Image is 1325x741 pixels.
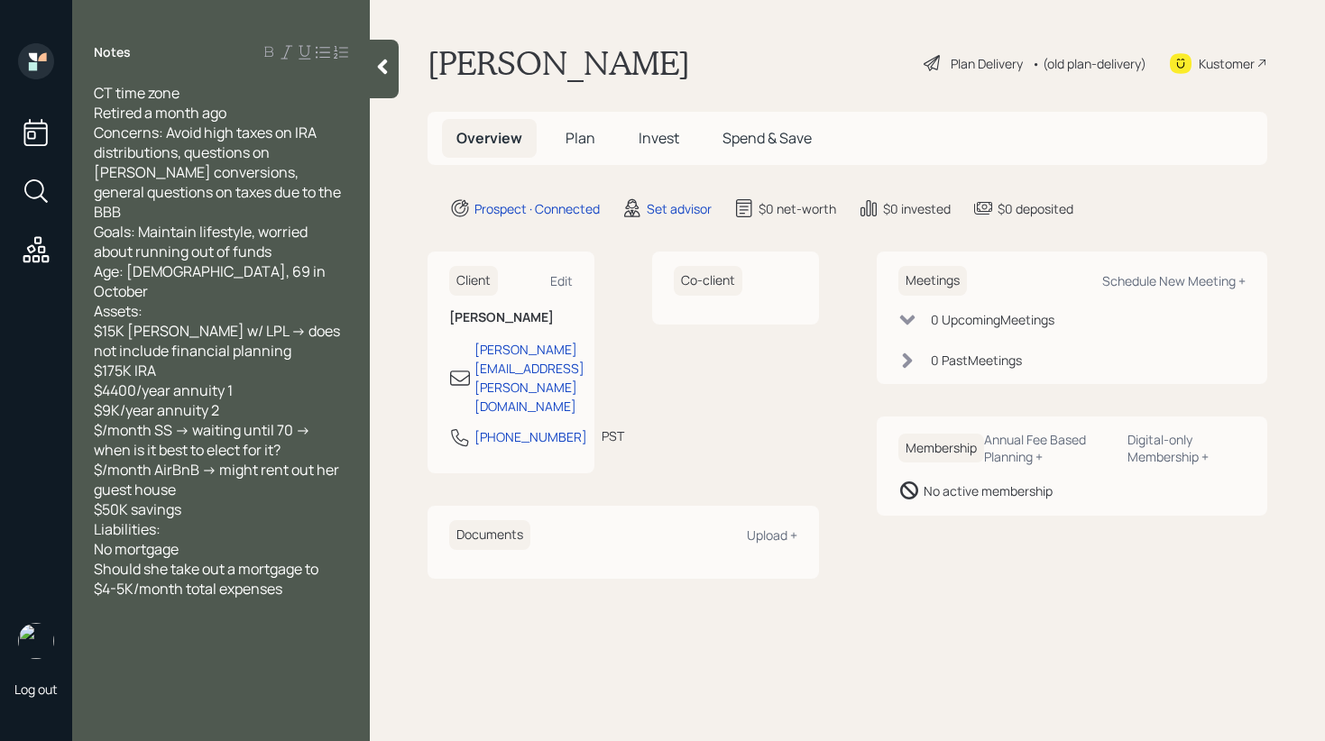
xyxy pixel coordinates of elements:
h6: Co-client [674,266,742,296]
span: $/month AirBnB -> might rent out her guest house [94,460,342,499]
span: Liabilities: [94,519,161,539]
h1: [PERSON_NAME] [428,43,690,83]
div: Kustomer [1199,54,1255,73]
span: $4400/year annuity 1 [94,380,233,400]
h6: Membership [898,434,984,463]
span: $9K/year annuity 2 [94,400,219,420]
span: $4-5K/month total expenses [94,579,282,599]
span: Concerns: Avoid high taxes on IRA distributions, questions on [PERSON_NAME] conversions, general ... [94,123,344,222]
span: Goals: Maintain lifestyle, worried about running out of funds [94,222,310,261]
span: $15K [PERSON_NAME] w/ LPL -> does not include financial planning [94,321,343,361]
span: $175K IRA [94,361,156,380]
h6: [PERSON_NAME] [449,310,573,325]
div: Prospect · Connected [474,199,600,218]
span: Retired a month ago [94,103,226,123]
div: PST [602,426,624,445]
div: $0 deposited [998,199,1073,218]
span: Overview [456,128,522,148]
label: Notes [94,43,131,61]
div: $0 net-worth [759,199,836,218]
span: Assets: [94,301,143,321]
div: Set advisor [647,199,712,218]
div: Digital-only Membership + [1127,431,1246,465]
div: Log out [14,681,58,698]
div: • (old plan-delivery) [1032,54,1146,73]
div: 0 Past Meeting s [931,351,1022,370]
span: Should she take out a mortgage to [94,559,318,579]
div: 0 Upcoming Meeting s [931,310,1054,329]
div: $0 invested [883,199,951,218]
div: [PHONE_NUMBER] [474,427,587,446]
div: Upload + [747,526,797,544]
div: Annual Fee Based Planning + [984,431,1114,465]
span: Age: [DEMOGRAPHIC_DATA], 69 in October [94,261,328,301]
img: retirable_logo.png [18,623,54,659]
div: [PERSON_NAME][EMAIL_ADDRESS][PERSON_NAME][DOMAIN_NAME] [474,340,584,416]
div: No active membership [924,481,1053,500]
h6: Client [449,266,498,296]
div: Plan Delivery [951,54,1023,73]
span: No mortgage [94,539,179,559]
span: Plan [566,128,595,148]
div: Schedule New Meeting + [1102,272,1246,289]
span: $/month SS -> waiting until 70 -> when is it best to elect for it? [94,420,313,460]
h6: Documents [449,520,530,550]
span: CT time zone [94,83,179,103]
span: $50K savings [94,499,181,519]
span: Spend & Save [722,128,812,148]
div: Edit [550,272,573,289]
span: Invest [639,128,679,148]
h6: Meetings [898,266,967,296]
